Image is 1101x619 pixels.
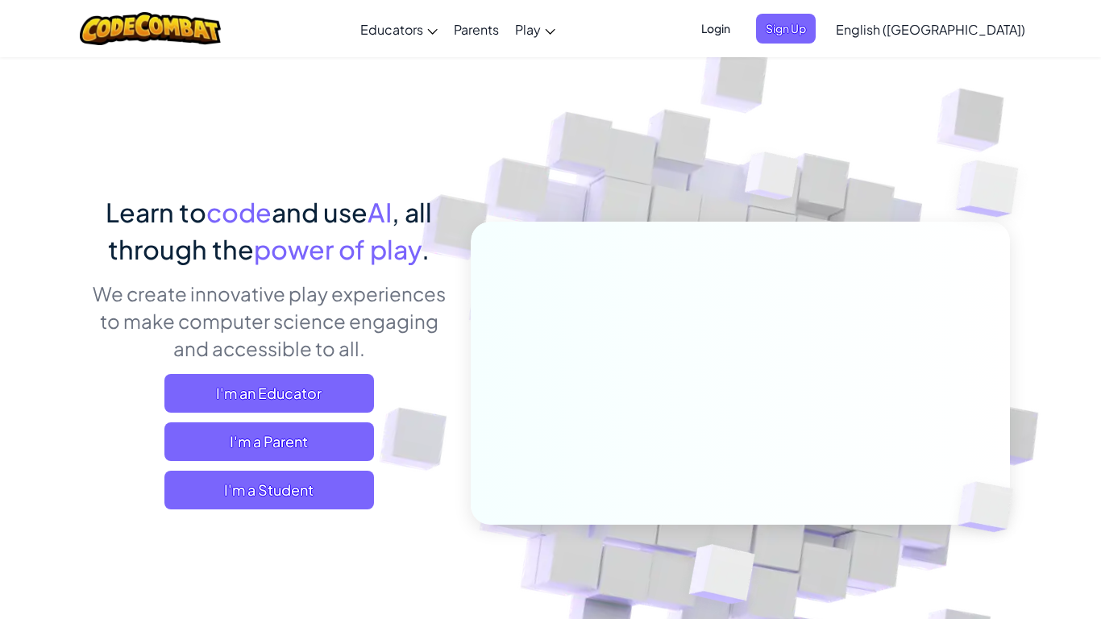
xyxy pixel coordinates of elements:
p: We create innovative play experiences to make computer science engaging and accessible to all. [91,280,447,362]
img: Overlap cubes [931,448,1052,566]
img: Overlap cubes [715,120,831,240]
span: English ([GEOGRAPHIC_DATA]) [836,21,1025,38]
span: power of play [254,233,422,265]
button: Login [692,14,740,44]
span: Educators [360,21,423,38]
a: I'm an Educator [164,374,374,413]
span: AI [368,196,392,228]
span: . [422,233,430,265]
img: CodeCombat logo [80,12,221,45]
img: Overlap cubes [924,121,1063,257]
span: Play [515,21,541,38]
a: I'm a Parent [164,422,374,461]
button: I'm a Student [164,471,374,509]
span: and use [272,196,368,228]
a: Play [507,7,563,51]
button: Sign Up [756,14,816,44]
a: Educators [352,7,446,51]
span: Learn to [106,196,206,228]
a: English ([GEOGRAPHIC_DATA]) [828,7,1033,51]
a: Parents [446,7,507,51]
span: code [206,196,272,228]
